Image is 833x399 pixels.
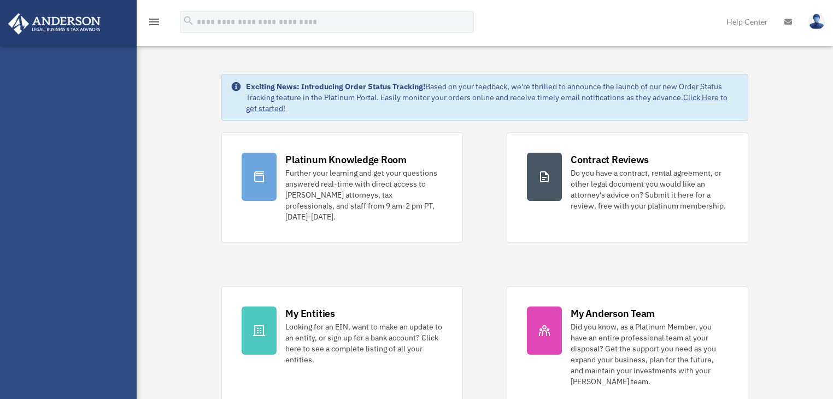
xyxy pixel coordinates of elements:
[5,13,104,34] img: Anderson Advisors Platinum Portal
[571,321,728,387] div: Did you know, as a Platinum Member, you have an entire professional team at your disposal? Get th...
[148,15,161,28] i: menu
[808,14,825,30] img: User Pic
[285,167,443,222] div: Further your learning and get your questions answered real-time with direct access to [PERSON_NAM...
[571,153,649,166] div: Contract Reviews
[183,15,195,27] i: search
[148,19,161,28] a: menu
[571,167,728,211] div: Do you have a contract, rental agreement, or other legal document you would like an attorney's ad...
[507,132,748,242] a: Contract Reviews Do you have a contract, rental agreement, or other legal document you would like...
[285,307,335,320] div: My Entities
[246,92,728,113] a: Click Here to get started!
[246,82,425,91] strong: Exciting News: Introducing Order Status Tracking!
[285,321,443,365] div: Looking for an EIN, want to make an update to an entity, or sign up for a bank account? Click her...
[571,307,655,320] div: My Anderson Team
[246,81,738,114] div: Based on your feedback, we're thrilled to announce the launch of our new Order Status Tracking fe...
[221,132,463,242] a: Platinum Knowledge Room Further your learning and get your questions answered real-time with dire...
[285,153,407,166] div: Platinum Knowledge Room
